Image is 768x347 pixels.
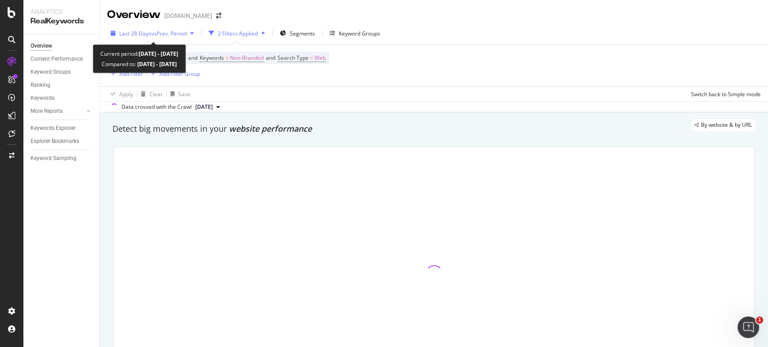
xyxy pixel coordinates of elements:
button: Add Filter [107,68,143,79]
div: Save [178,90,190,98]
div: Keyword Sampling [31,154,76,163]
div: Apply [119,90,133,98]
div: Keyword Groups [339,30,380,37]
b: [DATE] - [DATE] [139,50,178,58]
button: [DATE] [192,102,224,112]
span: and [266,54,275,62]
span: and [188,54,198,62]
div: Add Filter [119,70,143,78]
div: Explorer Bookmarks [31,137,79,146]
b: [DATE] - [DATE] [136,60,177,68]
a: Keyword Groups [31,67,93,77]
button: Clear [137,87,163,101]
div: Compared to: [102,59,177,69]
button: Add Filter Group [147,68,200,79]
span: = [225,54,229,62]
button: Apply [107,87,133,101]
a: Content Performance [31,54,93,64]
div: Content Performance [31,54,83,64]
div: Keywords [31,93,54,103]
span: 1 [756,316,763,324]
span: = [310,54,313,62]
div: Overview [31,41,52,51]
div: RealKeywords [31,16,92,27]
button: Last 28 DaysvsPrev. Period [107,26,198,40]
div: Keyword Groups [31,67,71,77]
button: Segments [276,26,319,40]
div: [DOMAIN_NAME] [164,11,212,20]
span: Last 28 Days [119,30,151,37]
div: Data crossed with the Crawl [121,103,192,111]
a: More Reports [31,107,84,116]
div: arrow-right-arrow-left [216,13,221,19]
span: Search Type [278,54,309,62]
span: Web [314,52,326,64]
div: Clear [149,90,163,98]
span: 2025 Aug. 24th [195,103,213,111]
button: 2 Filters Applied [205,26,269,40]
div: Current period: [100,49,178,59]
button: Keyword Groups [326,26,384,40]
div: Ranking [31,80,50,90]
div: Add Filter Group [159,70,200,78]
div: 2 Filters Applied [218,30,258,37]
a: Explorer Bookmarks [31,137,93,146]
a: Keyword Sampling [31,154,93,163]
a: Keywords [31,93,93,103]
div: More Reports [31,107,63,116]
a: Keywords Explorer [31,124,93,133]
a: Ranking [31,80,93,90]
div: legacy label [691,119,755,131]
span: Keywords [200,54,224,62]
button: Switch back to Simple mode [687,87,761,101]
span: Segments [290,30,315,37]
span: By website & by URL [701,122,752,128]
a: Overview [31,41,93,51]
div: Analytics [31,7,92,16]
span: Non-Branded [230,52,264,64]
span: vs Prev. Period [151,30,187,37]
iframe: Intercom live chat [737,316,759,338]
div: Switch back to Simple mode [691,90,761,98]
div: Keywords Explorer [31,124,76,133]
div: Overview [107,7,161,22]
button: Save [167,87,190,101]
